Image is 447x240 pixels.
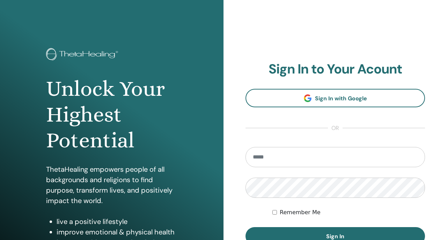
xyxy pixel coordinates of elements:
[272,208,425,217] div: Keep me authenticated indefinitely or until I manually logout
[280,208,321,217] label: Remember Me
[328,124,343,132] span: or
[246,61,425,77] h2: Sign In to Your Acount
[46,164,178,206] p: ThetaHealing empowers people of all backgrounds and religions to find purpose, transform lives, a...
[315,95,367,102] span: Sign In with Google
[57,227,178,237] li: improve emotional & physical health
[326,233,344,240] span: Sign In
[46,76,178,154] h1: Unlock Your Highest Potential
[57,216,178,227] li: live a positive lifestyle
[246,89,425,107] a: Sign In with Google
